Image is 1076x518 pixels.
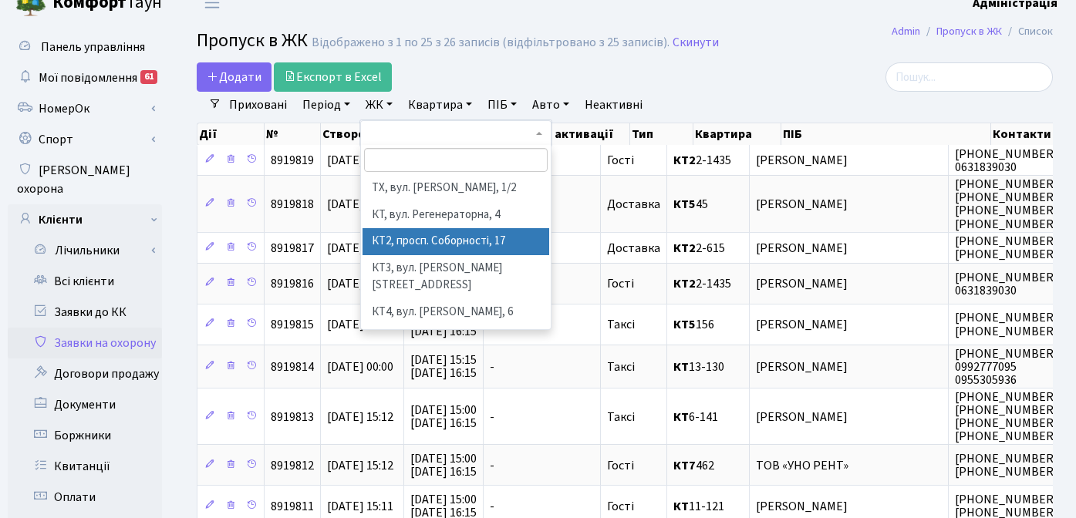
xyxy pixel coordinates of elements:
[271,409,314,425] span: 8919813
[327,152,393,169] span: [DATE] 15:15
[8,297,162,328] a: Заявки до КК
[756,318,942,331] span: [PERSON_NAME]
[8,389,162,420] a: Документи
[673,358,689,375] b: КТ
[327,240,393,257] span: [DATE] 15:14
[673,152,696,169] b: КТ2
[607,318,635,331] span: Таксі
[892,23,920,39] a: Admin
[955,388,1058,445] span: [PHONE_NUMBER] [PHONE_NUMBER] [PHONE_NUMBER] [PHONE_NUMBER]
[271,457,314,474] span: 8919812
[271,316,314,333] span: 8919815
[869,15,1076,48] nav: breadcrumb
[327,457,393,474] span: [DATE] 15:12
[673,411,743,423] span: 6-141
[363,175,549,202] li: ТХ, вул. [PERSON_NAME], 1/2
[490,358,494,375] span: -
[39,69,137,86] span: Мої повідомлення
[359,92,399,118] a: ЖК
[673,277,743,290] span: 2-1435
[363,255,549,299] li: КТ3, вул. [PERSON_NAME][STREET_ADDRESS]
[8,93,162,124] a: НомерОк
[673,240,696,257] b: КТ2
[693,123,781,145] th: Квартира
[197,123,265,145] th: Дії
[8,482,162,513] a: Оплати
[673,196,696,213] b: КТ5
[327,498,393,515] span: [DATE] 15:11
[756,154,942,166] span: [PERSON_NAME]
[756,459,942,472] span: ТОВ «УНО РЕНТ»
[955,450,1058,480] span: [PHONE_NUMBER] [PHONE_NUMBER]
[41,39,145,55] span: Панель управління
[607,154,634,166] span: Гості
[8,155,162,204] a: [PERSON_NAME] охорона
[526,92,575,118] a: Авто
[607,277,634,290] span: Гості
[578,92,649,118] a: Неактивні
[8,328,162,358] a: Заявки на охорону
[402,92,478,118] a: Квартира
[410,450,477,480] span: [DATE] 15:00 [DATE] 16:15
[327,196,393,213] span: [DATE] 15:15
[673,275,696,292] b: КТ2
[271,196,314,213] span: 8919818
[673,316,696,333] b: КТ5
[490,409,494,425] span: -
[673,409,689,425] b: КТ
[265,123,321,145] th: №
[363,228,549,255] li: КТ2, просп. Соборності, 17
[327,275,393,292] span: [DATE] 15:14
[8,451,162,482] a: Квитанції
[271,152,314,169] span: 8919819
[673,35,719,50] a: Скинути
[18,235,162,266] a: Лічильники
[327,358,393,375] span: [DATE] 00:00
[673,361,743,373] span: 13-130
[410,402,477,432] span: [DATE] 15:00 [DATE] 16:15
[955,269,1058,299] span: [PHONE_NUMBER] 0631839030
[955,146,1058,176] span: [PHONE_NUMBER] 0631839030
[8,32,162,62] a: Панель управління
[756,411,942,423] span: [PERSON_NAME]
[521,123,630,145] th: Дата активації
[8,266,162,297] a: Всі клієнти
[607,411,635,423] span: Таксі
[490,457,494,474] span: -
[607,242,660,254] span: Доставка
[327,316,393,333] span: [DATE] 15:14
[363,202,549,229] li: КТ, вул. Регенераторна, 4
[271,498,314,515] span: 8919811
[8,420,162,451] a: Боржники
[607,500,634,513] span: Гості
[271,358,314,375] span: 8919814
[955,233,1058,263] span: [PHONE_NUMBER] [PHONE_NUMBER]
[8,124,162,155] a: Спорт
[756,361,942,373] span: [PERSON_NAME]
[607,361,635,373] span: Таксі
[296,92,356,118] a: Період
[630,123,693,145] th: Тип
[8,358,162,389] a: Договори продажу
[607,459,634,472] span: Гості
[936,23,1002,39] a: Пропуск в ЖК
[363,325,549,369] li: КТ5, вул. [PERSON_NAME][STREET_ADDRESS]
[673,318,743,331] span: 156
[673,457,696,474] b: КТ7
[8,62,162,93] a: Мої повідомлення61
[140,70,157,84] div: 61
[197,62,272,92] a: Додати
[1002,23,1053,40] li: Список
[673,242,743,254] span: 2-615
[607,198,660,210] span: Доставка
[756,277,942,290] span: [PERSON_NAME]
[207,69,261,86] span: Додати
[274,62,392,92] a: Експорт в Excel
[271,240,314,257] span: 8919817
[673,498,689,515] b: КТ
[481,92,523,118] a: ПІБ
[490,498,494,515] span: -
[673,459,743,472] span: 462
[321,123,423,145] th: Створено
[756,500,942,513] span: [PERSON_NAME]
